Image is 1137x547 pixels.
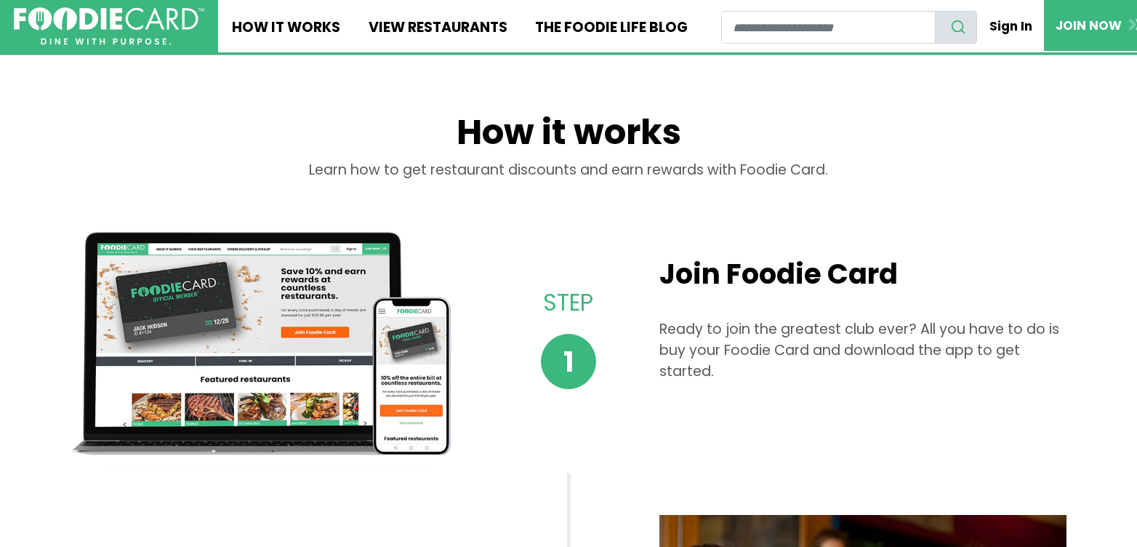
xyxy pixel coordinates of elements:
[60,160,1077,202] div: Learn how to get restaurant discounts and earn rewards with Foodie Card.
[14,7,204,46] img: FoodieCard; Eat, Drink, Save, Donate
[526,286,611,320] p: Step
[659,319,1066,382] p: Ready to join the greatest club ever? All you have to do is buy your Foodie Card and download the...
[60,111,1077,160] h1: How it works
[721,11,936,44] input: restaurant search
[977,10,1044,42] a: Sign In
[541,334,597,390] span: 1
[935,11,977,44] button: search
[659,257,1066,291] h2: Join Foodie Card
